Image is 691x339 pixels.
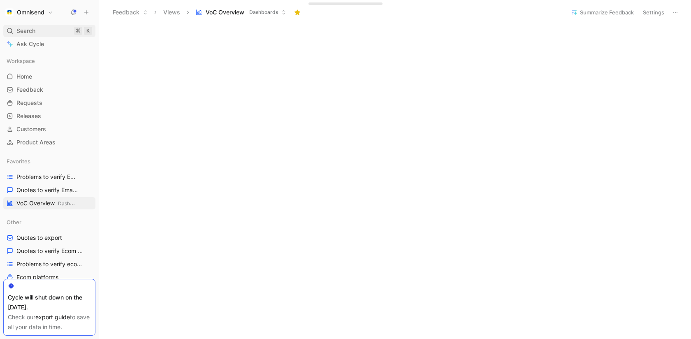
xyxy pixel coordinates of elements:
[3,25,95,37] div: Search⌘K
[7,218,21,226] span: Other
[16,234,62,242] span: Quotes to export
[3,258,95,270] a: Problems to verify ecom platforms
[8,312,91,332] div: Check our to save all your data in time.
[3,97,95,109] a: Requests
[5,8,14,16] img: Omnisend
[206,8,244,16] span: VoC Overview
[192,6,290,19] button: VoC OverviewDashboards
[16,125,46,133] span: Customers
[160,6,184,19] button: Views
[3,70,95,83] a: Home
[639,7,668,18] button: Settings
[3,110,95,122] a: Releases
[16,99,42,107] span: Requests
[16,72,32,81] span: Home
[3,184,95,196] a: Quotes to verify Email builder
[16,112,41,120] span: Releases
[3,216,95,228] div: Other
[16,86,43,94] span: Feedback
[16,186,78,194] span: Quotes to verify Email builder
[567,7,638,18] button: Summarize Feedback
[249,8,278,16] span: Dashboards
[109,6,151,19] button: Feedback
[3,271,95,283] a: Ecom platforms
[3,136,95,149] a: Product Areas
[16,199,77,208] span: VoC Overview
[35,313,70,320] a: export guide
[16,260,86,268] span: Problems to verify ecom platforms
[17,9,44,16] h1: Omnisend
[84,27,92,35] div: K
[8,293,91,312] div: Cycle will shut down on the [DATE].
[58,200,86,207] span: Dashboards
[3,245,95,257] a: Quotes to verify Ecom platforms
[3,84,95,96] a: Feedback
[3,123,95,135] a: Customers
[16,173,79,181] span: Problems to verify Email Builder
[7,157,30,165] span: Favorites
[3,155,95,167] div: Favorites
[7,57,35,65] span: Workspace
[3,38,95,50] a: Ask Cycle
[3,232,95,244] a: Quotes to export
[16,247,86,255] span: Quotes to verify Ecom platforms
[16,26,35,36] span: Search
[3,7,55,18] button: OmnisendOmnisend
[16,39,44,49] span: Ask Cycle
[16,273,58,281] span: Ecom platforms
[3,197,95,209] a: VoC OverviewDashboards
[74,27,82,35] div: ⌘
[3,171,95,183] a: Problems to verify Email Builder
[16,138,56,146] span: Product Areas
[3,55,95,67] div: Workspace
